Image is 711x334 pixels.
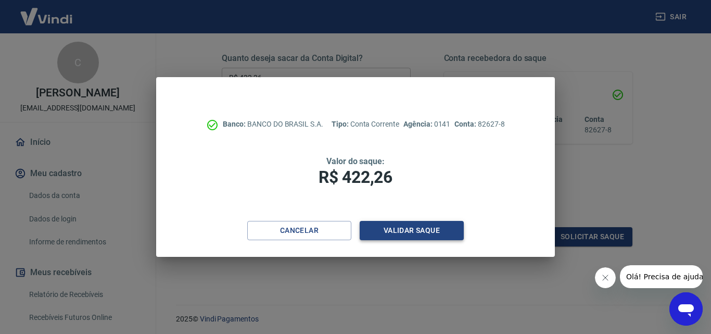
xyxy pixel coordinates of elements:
p: 82627-8 [454,119,504,130]
button: Validar saque [360,221,464,240]
iframe: Botão para abrir a janela de mensagens [669,292,703,326]
iframe: Mensagem da empresa [620,265,703,288]
p: BANCO DO BRASIL S.A. [223,119,323,130]
span: Banco: [223,120,247,128]
p: 0141 [403,119,450,130]
span: R$ 422,26 [319,167,392,187]
iframe: Fechar mensagem [595,267,616,288]
p: Conta Corrente [332,119,399,130]
span: Valor do saque: [326,156,385,166]
span: Agência: [403,120,434,128]
span: Tipo: [332,120,350,128]
span: Conta: [454,120,478,128]
button: Cancelar [247,221,351,240]
span: Olá! Precisa de ajuda? [6,7,87,16]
